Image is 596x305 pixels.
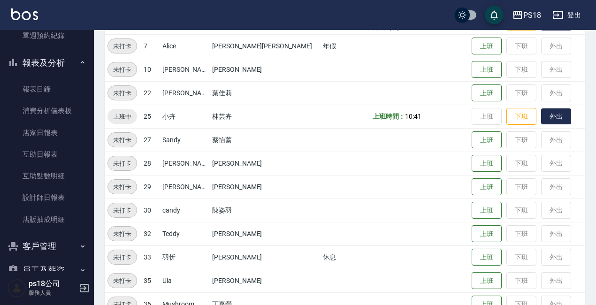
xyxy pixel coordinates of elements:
td: 29 [141,175,160,198]
td: [PERSON_NAME] [210,175,321,198]
a: 單週預約紀錄 [4,25,90,46]
a: 互助點數明細 [4,165,90,187]
a: 互助日報表 [4,144,90,165]
a: 報表目錄 [4,78,90,100]
img: Logo [11,8,38,20]
button: 登出 [549,7,585,24]
td: 蔡怡蓁 [210,128,321,152]
span: 未打卡 [108,41,137,51]
td: Alice [160,34,210,58]
td: [PERSON_NAME][PERSON_NAME] [210,34,321,58]
span: 未打卡 [108,88,137,98]
td: [PERSON_NAME] [160,152,210,175]
button: 上班 [472,249,502,266]
div: PS18 [523,9,541,21]
td: [PERSON_NAME] [160,58,210,81]
button: 上班 [472,178,502,196]
td: 葉佳莉 [210,81,321,105]
td: 33 [141,245,160,269]
span: 未打卡 [108,229,137,239]
button: 客戶管理 [4,234,90,259]
b: 上班時間： [373,113,405,120]
button: 上班 [472,38,502,55]
button: 上班 [472,131,502,149]
a: 消費分析儀表板 [4,100,90,122]
td: Ula [160,269,210,292]
span: 10:41 [405,113,421,120]
h5: ps18公司 [29,279,76,289]
span: 未打卡 [108,276,137,286]
td: 7 [141,34,160,58]
td: 休息 [321,245,370,269]
td: 年假 [321,34,370,58]
td: 28 [141,152,160,175]
td: 小卉 [160,105,210,128]
td: 35 [141,269,160,292]
p: 服務人員 [29,289,76,297]
td: [PERSON_NAME] [160,175,210,198]
td: 羽忻 [160,245,210,269]
td: 27 [141,128,160,152]
button: save [485,6,504,24]
span: 未打卡 [108,159,137,168]
span: 未打卡 [108,65,137,75]
a: 店販抽成明細 [4,209,90,230]
td: 32 [141,222,160,245]
td: 陳姿羽 [210,198,321,222]
a: 店家日報表 [4,122,90,144]
button: 下班 [506,108,536,125]
a: 設計師日報表 [4,187,90,208]
button: 外出 [541,108,571,125]
span: 未打卡 [108,135,137,145]
img: Person [8,279,26,297]
td: [PERSON_NAME] [210,152,321,175]
span: 上班中 [107,112,137,122]
td: 25 [141,105,160,128]
button: 上班 [472,84,502,102]
td: 22 [141,81,160,105]
button: 上班 [472,225,502,243]
td: [PERSON_NAME] [210,222,321,245]
button: 員工及薪資 [4,258,90,282]
button: 上班 [472,155,502,172]
td: 10 [141,58,160,81]
td: [PERSON_NAME] [210,269,321,292]
td: 30 [141,198,160,222]
td: 林芸卉 [210,105,321,128]
button: 報表及分析 [4,51,90,75]
td: [PERSON_NAME] [210,245,321,269]
span: 未打卡 [108,182,137,192]
td: Teddy [160,222,210,245]
td: Sandy [160,128,210,152]
td: [PERSON_NAME] [210,58,321,81]
td: [PERSON_NAME] [160,81,210,105]
button: 上班 [472,202,502,219]
button: 上班 [472,61,502,78]
td: candy [160,198,210,222]
span: 未打卡 [108,252,137,262]
button: 上班 [472,272,502,290]
span: 未打卡 [108,206,137,215]
button: PS18 [508,6,545,25]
